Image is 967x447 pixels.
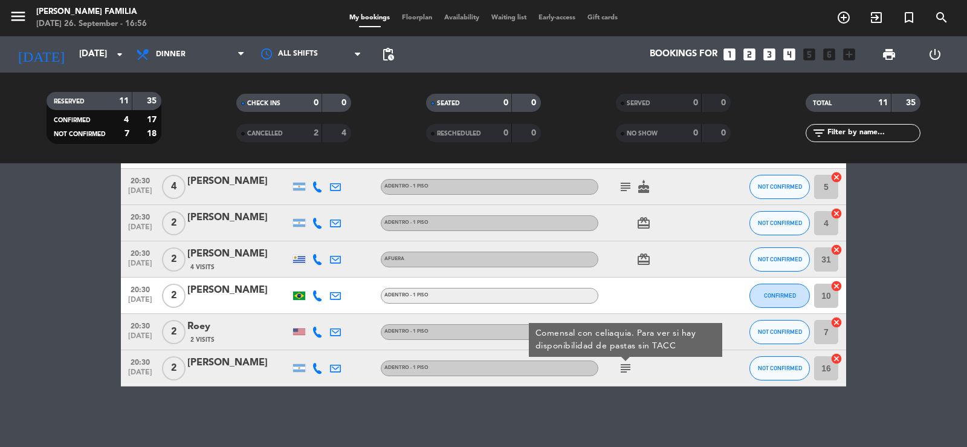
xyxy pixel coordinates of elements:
[9,7,27,25] i: menu
[758,183,802,190] span: NOT CONFIRMED
[581,15,624,21] span: Gift cards
[36,6,147,18] div: [PERSON_NAME] FAMILIA
[125,282,155,296] span: 20:30
[781,47,797,62] i: looks_4
[125,209,155,223] span: 20:30
[882,47,896,62] span: print
[721,129,728,137] strong: 0
[749,175,810,199] button: NOT CONFIRMED
[381,47,395,62] span: pending_actions
[830,280,842,292] i: cancel
[156,50,186,59] span: Dinner
[190,335,215,345] span: 2 Visits
[5,177,35,187] img: Apple
[9,41,73,68] i: [DATE]
[928,47,942,62] i: power_settings_new
[314,129,319,137] strong: 2
[813,100,832,106] span: TOTAL
[650,49,717,60] span: Bookings for
[742,47,757,62] i: looks_two
[125,173,155,187] span: 20:30
[758,328,802,335] span: NOT CONFIRMED
[125,368,155,382] span: [DATE]
[5,164,34,174] img: Email
[758,256,802,263] span: NOT CONFIRMED
[693,129,698,137] strong: 0
[384,293,429,298] span: Adentro - 1 Piso
[54,117,91,123] span: CONFIRMED
[826,126,920,140] input: Filter by name...
[869,10,884,25] i: exit_to_app
[125,296,155,310] span: [DATE]
[54,131,106,137] span: NOT CONFIRMED
[627,131,658,137] span: NO SHOW
[247,100,280,106] span: CHECK INS
[758,365,802,371] span: NOT CONFIRMED
[187,174,290,189] div: [PERSON_NAME]
[912,36,958,73] div: LOG OUT
[821,47,837,62] i: looks_6
[125,259,155,273] span: [DATE]
[830,316,842,328] i: cancel
[764,292,796,299] span: CONFIRMED
[618,361,633,376] i: subject
[532,15,581,21] span: Early-access
[112,47,127,62] i: arrow_drop_down
[162,175,186,199] span: 4
[384,220,429,225] span: Adentro - 1 Piso
[841,47,857,62] i: add_box
[341,129,349,137] strong: 4
[54,99,85,105] span: RESERVED
[627,100,650,106] span: SERVED
[531,99,538,107] strong: 0
[503,129,508,137] strong: 0
[162,211,186,235] span: 2
[618,180,633,194] i: subject
[812,126,826,140] i: filter_list
[125,129,129,138] strong: 7
[187,282,290,298] div: [PERSON_NAME]
[934,10,949,25] i: search
[247,131,283,137] span: CANCELLED
[636,180,651,194] i: cake
[535,327,716,353] div: Comensal con celiaquia. Para ver si hay disponibilidad de pastas sin TACC
[9,7,27,30] button: menu
[40,137,121,146] span: Regístrate con Google
[162,284,186,308] span: 2
[125,354,155,368] span: 20:30
[314,99,319,107] strong: 0
[721,99,728,107] strong: 0
[147,97,159,105] strong: 35
[125,318,155,332] span: 20:30
[162,320,186,344] span: 2
[125,223,155,237] span: [DATE]
[485,15,532,21] span: Waiting list
[147,116,159,124] strong: 17
[749,247,810,272] button: NOT CONFIRMED
[749,211,810,235] button: NOT CONFIRMED
[906,99,918,107] strong: 35
[190,263,215,272] span: 4 Visits
[902,10,916,25] i: turned_in_not
[5,97,65,106] span: Regístrate ahora
[5,118,65,127] span: Regístrate ahora
[384,256,404,261] span: Afuera
[503,99,508,107] strong: 0
[343,15,396,21] span: My bookings
[50,151,140,160] span: Regístrate con Facebook
[437,131,481,137] span: RESCHEDULED
[636,252,651,267] i: card_giftcard
[187,355,290,371] div: [PERSON_NAME]
[836,10,851,25] i: add_circle_outline
[693,99,698,107] strong: 0
[5,151,50,160] img: Facebook
[396,15,438,21] span: Floorplan
[878,99,888,107] strong: 11
[438,15,485,21] span: Availability
[111,75,147,85] span: cashback
[34,351,60,362] img: logo
[187,210,290,226] div: [PERSON_NAME]
[187,319,290,334] div: Roey
[125,332,155,346] span: [DATE]
[758,220,802,226] span: NOT CONFIRMED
